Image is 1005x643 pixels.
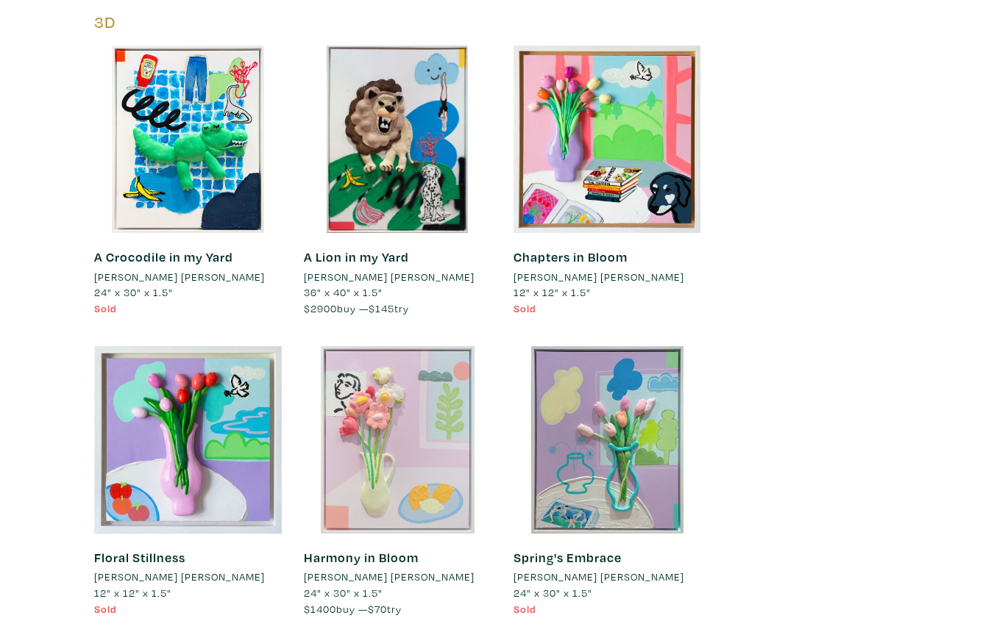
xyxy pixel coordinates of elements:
span: 12" x 12" x 1.5" [94,586,171,600]
span: $1400 [304,602,336,616]
a: [PERSON_NAME] [PERSON_NAME] [94,269,282,285]
h5: 3D [94,12,701,32]
span: 24" x 30" x 1.5" [94,285,173,299]
a: Harmony in Bloom [304,549,419,566]
span: 24" x 30" x 1.5" [304,586,383,600]
span: 24" x 30" x 1.5" [514,586,592,600]
span: buy — try [304,301,409,315]
span: Sold [94,301,117,315]
li: [PERSON_NAME] [PERSON_NAME] [94,569,265,585]
li: [PERSON_NAME] [PERSON_NAME] [304,269,475,285]
a: [PERSON_NAME] [PERSON_NAME] [304,269,491,285]
li: [PERSON_NAME] [PERSON_NAME] [514,269,684,285]
span: $70 [368,602,387,616]
span: 12" x 12" x 1.5" [514,285,591,299]
span: 36" x 40" x 1.5" [304,285,383,299]
span: Sold [94,602,117,616]
li: [PERSON_NAME] [PERSON_NAME] [304,569,475,585]
a: Floral Stillness [94,549,185,566]
a: [PERSON_NAME] [PERSON_NAME] [514,269,701,285]
span: buy — try [304,602,402,616]
span: $145 [369,301,394,315]
a: Spring's Embrace [514,549,622,566]
a: Chapters in Bloom [514,248,628,265]
li: [PERSON_NAME] [PERSON_NAME] [514,569,684,585]
a: [PERSON_NAME] [PERSON_NAME] [94,569,282,585]
span: Sold [514,301,536,315]
a: A Lion in my Yard [304,248,409,265]
a: A Crocodile in my Yard [94,248,233,265]
a: [PERSON_NAME] [PERSON_NAME] [304,569,491,585]
a: [PERSON_NAME] [PERSON_NAME] [514,569,701,585]
li: [PERSON_NAME] [PERSON_NAME] [94,269,265,285]
span: Sold [514,602,536,616]
span: $2900 [304,301,337,315]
